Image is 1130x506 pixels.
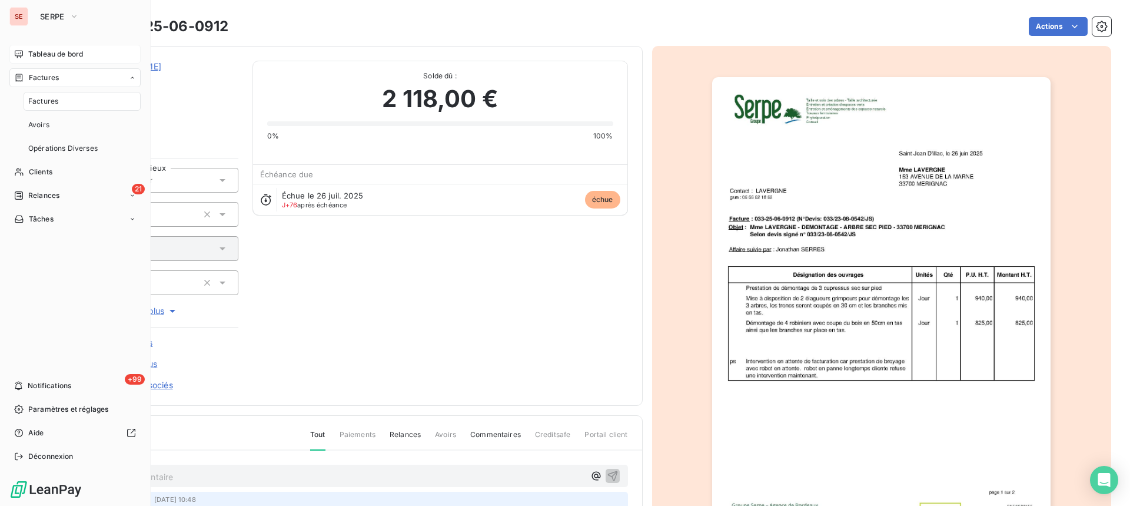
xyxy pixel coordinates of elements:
span: Creditsafe [535,429,571,449]
span: Déconnexion [28,451,74,462]
span: [DATE] 10:48 [154,496,196,503]
span: Factures [29,72,59,83]
span: Paramètres et réglages [28,404,108,415]
span: après échéance [282,201,347,209]
span: 21 [132,184,145,194]
span: Factures [28,96,58,107]
span: Relances [28,190,59,201]
h3: 033-25-06-0912 [110,16,228,37]
span: Opérations Diverses [28,143,98,154]
span: 0% [267,131,279,141]
span: Paiements [340,429,375,449]
span: Tout [310,429,325,451]
span: Clients [29,167,52,177]
span: échue [585,191,620,209]
span: Avoirs [435,429,456,449]
button: Voir plus [71,305,238,318]
span: Échéance due [260,170,314,179]
button: Actions [1029,17,1088,36]
span: Solde dû : [267,71,613,81]
span: Notifications [28,381,71,391]
img: Logo LeanPay [9,480,82,499]
div: SE [9,7,28,26]
span: J+76 [282,201,298,209]
span: Tableau de bord [28,49,83,59]
span: Échue le 26 juil. 2025 [282,191,363,200]
span: Avoirs [28,120,49,130]
span: Voir plus [131,305,178,317]
div: Open Intercom Messenger [1090,466,1118,494]
span: SERPE [40,12,65,21]
span: +99 [125,374,145,385]
span: Relances [390,429,421,449]
span: 2 118,00 € [382,81,498,117]
span: Tâches [29,214,54,224]
a: Aide [9,424,141,442]
span: Portail client [584,429,627,449]
span: Aide [28,428,44,438]
span: 41LAVERGNE [92,75,238,84]
span: Commentaires [470,429,521,449]
span: 100% [593,131,613,141]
